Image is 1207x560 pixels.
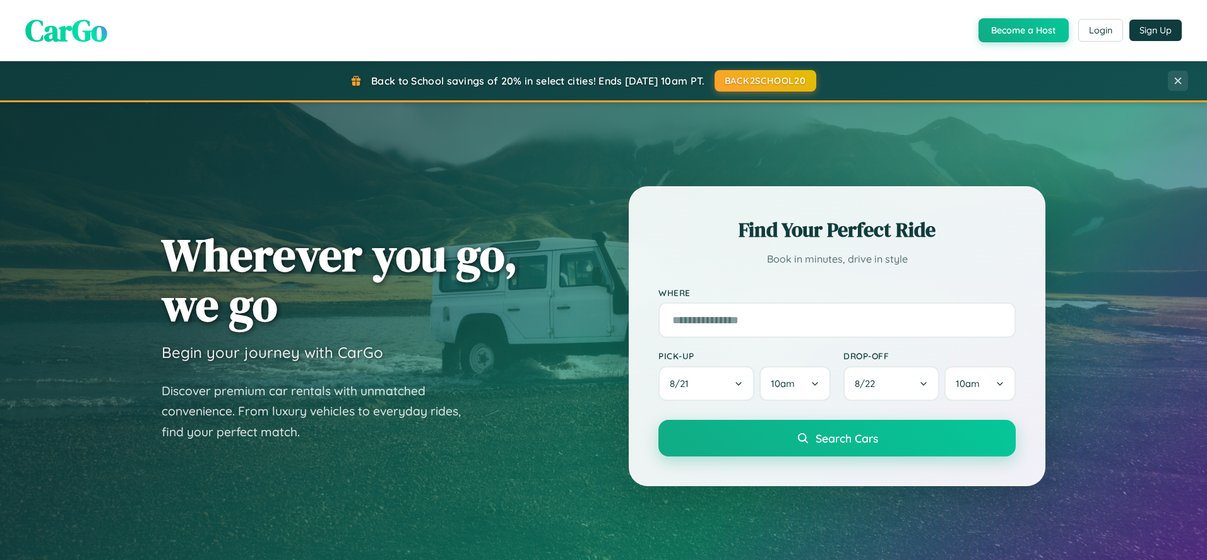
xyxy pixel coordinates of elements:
[1078,19,1123,42] button: Login
[944,366,1016,401] button: 10am
[658,366,754,401] button: 8/21
[658,216,1016,244] h2: Find Your Perfect Ride
[1129,20,1182,41] button: Sign Up
[816,431,878,445] span: Search Cars
[670,378,695,390] span: 8 / 21
[658,287,1016,297] label: Where
[978,18,1069,42] button: Become a Host
[162,381,477,443] p: Discover premium car rentals with unmatched convenience. From luxury vehicles to everyday rides, ...
[843,366,939,401] button: 8/22
[771,378,795,390] span: 10am
[715,70,816,92] button: BACK2SCHOOL20
[658,350,831,361] label: Pick-up
[658,250,1016,268] p: Book in minutes, drive in style
[371,74,705,87] span: Back to School savings of 20% in select cities! Ends [DATE] 10am PT.
[759,366,831,401] button: 10am
[25,9,107,51] span: CarGo
[658,420,1016,456] button: Search Cars
[855,378,881,390] span: 8 / 22
[162,343,383,362] h3: Begin your journey with CarGo
[162,230,518,330] h1: Wherever you go, we go
[843,350,1016,361] label: Drop-off
[956,378,980,390] span: 10am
